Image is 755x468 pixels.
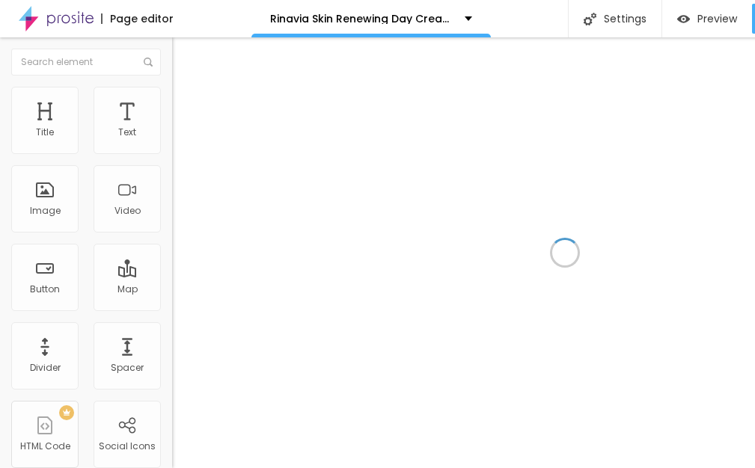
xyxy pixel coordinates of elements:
span: Preview [697,13,737,25]
div: Social Icons [99,441,156,452]
div: Text [118,127,136,138]
button: Preview [662,4,752,34]
img: Icone [584,13,596,25]
div: Spacer [111,363,144,373]
input: Search element [11,49,161,76]
div: Divider [30,363,61,373]
p: Rinavia Skin Renewing Day Cream Australia Price [270,13,453,24]
div: Title [36,127,54,138]
img: view-1.svg [677,13,690,25]
div: Video [114,206,141,216]
div: Map [117,284,138,295]
div: HTML Code [20,441,70,452]
div: Image [30,206,61,216]
div: Page editor [101,13,174,24]
img: Icone [144,58,153,67]
div: Button [30,284,60,295]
